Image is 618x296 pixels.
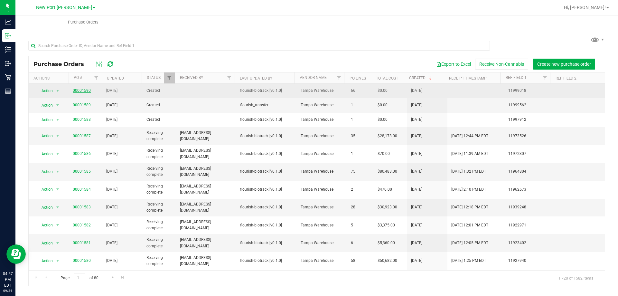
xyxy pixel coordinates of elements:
span: [EMAIL_ADDRESS][DOMAIN_NAME] [180,130,232,142]
span: Action [36,221,53,230]
span: [EMAIL_ADDRESS][DOMAIN_NAME] [180,148,232,160]
span: $0.00 [378,88,388,94]
a: Receipt Timestamp [449,76,487,81]
a: PO # [74,75,82,80]
span: Receiving complete [146,183,172,196]
span: select [53,239,61,248]
span: [DATE] 11:39 AM EDT [451,151,488,157]
a: 00001582 [73,223,91,227]
a: 00001586 [73,151,91,156]
button: Create new purchase order [533,59,595,70]
span: Receiving complete [146,219,172,231]
span: [DATE] [106,88,117,94]
span: $0.00 [378,117,388,123]
span: Receiving complete [146,201,172,214]
input: 1 [74,273,85,283]
span: $50,682.00 [378,258,397,264]
button: Receive Non-Cannabis [475,59,528,70]
span: [DATE] [411,186,422,193]
a: 00001585 [73,169,91,174]
span: Tampa Warehouse [301,102,343,108]
span: 11999562 [508,102,551,108]
span: select [53,167,61,176]
span: flourish-biotrack [v0.1.0] [240,204,293,210]
span: $30,923.00 [378,204,397,210]
span: [DATE] [106,240,117,246]
span: flourish-biotrack [v0.1.0] [240,186,293,193]
span: [DATE] 1:25 PM EDT [451,258,486,264]
span: [DATE] 1:32 PM EDT [451,168,486,175]
span: 11997912 [508,117,551,123]
span: $80,483.00 [378,168,397,175]
span: select [53,131,61,140]
a: Filter [91,72,102,83]
span: [DATE] 12:01 PM EDT [451,222,488,228]
span: [DATE] [411,258,422,264]
span: [EMAIL_ADDRESS][DOMAIN_NAME] [180,201,232,214]
span: Page of 80 [55,273,104,283]
span: Receiving complete [146,255,172,267]
span: $470.00 [378,186,392,193]
a: PO Lines [350,76,366,81]
span: Purchase Orders [33,61,90,68]
span: Action [36,167,53,176]
span: [EMAIL_ADDRESS][DOMAIN_NAME] [180,166,232,178]
span: 5 [351,222,370,228]
a: 00001589 [73,103,91,107]
span: [DATE] 2:10 PM EDT [451,186,486,193]
span: [DATE] [106,222,117,228]
span: [EMAIL_ADDRESS][DOMAIN_NAME] [180,255,232,267]
span: [DATE] [106,117,117,123]
span: [DATE] [106,186,117,193]
span: [DATE] [411,168,422,175]
span: Action [36,149,53,158]
span: Tampa Warehouse [301,133,343,139]
a: Go to the last page [118,273,127,282]
span: Tampa Warehouse [301,240,343,246]
span: flourish-biotrack [v0.1.0] [240,240,293,246]
iframe: Resource center [6,244,26,264]
span: Action [36,203,53,212]
a: Filter [224,72,235,83]
a: 00001584 [73,187,91,192]
span: select [53,203,61,212]
a: Last Updated By [240,76,272,81]
span: Action [36,185,53,194]
div: Actions [33,76,66,81]
span: Purchase Orders [59,19,107,25]
span: Action [36,101,53,110]
span: Created [146,117,172,123]
span: 11922971 [508,222,551,228]
a: 00001580 [73,258,91,263]
span: 2 [351,186,370,193]
span: [EMAIL_ADDRESS][DOMAIN_NAME] [180,219,232,231]
a: Purchase Orders [15,15,151,29]
span: Created [146,88,172,94]
span: [DATE] [106,168,117,175]
span: Tampa Warehouse [301,151,343,157]
a: Received By [180,75,203,80]
a: Updated [107,76,124,81]
a: Ref Field 2 [556,76,576,81]
inline-svg: Outbound [5,60,11,67]
inline-svg: Retail [5,74,11,81]
span: flourish-biotrack [v0.1.0] [240,168,293,175]
input: Search Purchase Order ID, Vendor Name and Ref Field 1 [28,41,490,51]
span: $70.00 [378,151,390,157]
span: [DATE] [411,240,422,246]
span: Tampa Warehouse [301,117,343,123]
span: $28,173.00 [378,133,397,139]
a: Status [147,75,161,80]
a: Filter [164,72,175,83]
span: select [53,149,61,158]
inline-svg: Analytics [5,19,11,25]
span: flourish-biotrack [v0.1.0] [240,133,293,139]
span: Action [36,256,53,265]
span: [DATE] 12:44 PM EDT [451,133,488,139]
a: Vendor Name [300,75,327,80]
span: [DATE] [106,151,117,157]
span: 11927940 [508,258,551,264]
span: [EMAIL_ADDRESS][DOMAIN_NAME] [180,183,232,196]
span: [DATE] [411,133,422,139]
span: flourish_transfer [240,102,293,108]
